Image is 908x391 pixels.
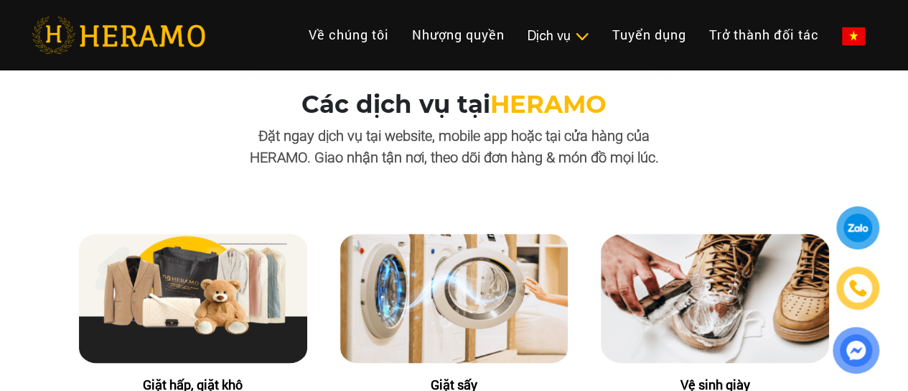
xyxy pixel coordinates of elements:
img: phone-icon [850,280,866,296]
p: Đặt ngay dịch vụ tại website, mobile app hoặc tại cửa hàng của HERAMO. Giao nhận tận nơi, theo dõ... [238,124,670,167]
span: HERAMO [490,89,607,119]
a: Về chúng tôi [297,19,401,50]
img: subToggleIcon [574,29,589,44]
img: Vệ sinh giày [601,234,829,363]
img: vn-flag.png [842,27,865,45]
a: Trở thành đối tác [698,19,830,50]
img: Giặt hấp, giặt khô [79,234,307,363]
a: phone-icon [838,269,877,308]
h3: Các dịch vụ tại [238,89,670,119]
div: Dịch vụ [528,26,589,45]
img: Giặt sấy [340,234,568,363]
a: Tuyển dụng [601,19,698,50]
img: heramo-logo.png [32,17,205,54]
a: Nhượng quyền [401,19,516,50]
